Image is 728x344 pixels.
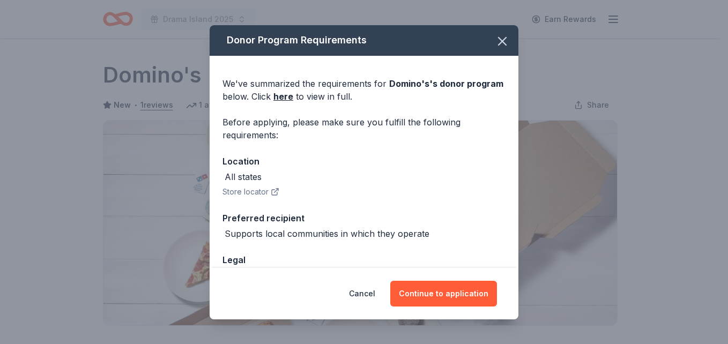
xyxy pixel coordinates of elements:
div: Donor Program Requirements [210,25,518,56]
div: Location [222,154,506,168]
div: Before applying, please make sure you fulfill the following requirements: [222,116,506,141]
a: here [273,90,293,103]
span: Domino's 's donor program [389,78,503,89]
button: Store locator [222,185,279,198]
div: Supports local communities in which they operate [225,227,429,240]
div: All states [225,170,262,183]
button: Continue to application [390,281,497,306]
button: Cancel [349,281,375,306]
div: We've summarized the requirements for below. Click to view in full. [222,77,506,103]
div: Preferred recipient [222,211,506,225]
div: Legal [222,253,506,267]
